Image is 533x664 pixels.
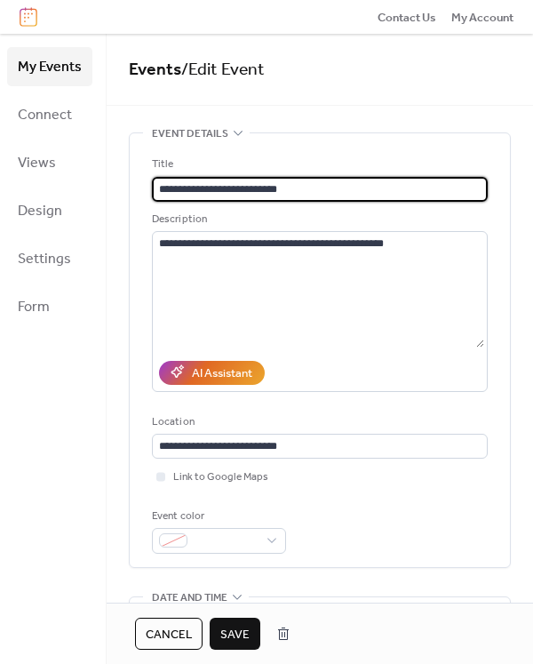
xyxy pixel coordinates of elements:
[378,9,436,27] span: Contact Us
[18,197,62,226] span: Design
[20,7,37,27] img: logo
[152,156,484,173] div: Title
[451,8,513,26] a: My Account
[159,361,265,384] button: AI Assistant
[192,364,252,382] div: AI Assistant
[18,101,72,130] span: Connect
[7,287,92,326] a: Form
[18,149,56,178] span: Views
[173,468,268,486] span: Link to Google Maps
[18,293,50,322] span: Form
[152,211,484,228] div: Description
[146,626,192,644] span: Cancel
[7,143,92,182] a: Views
[18,53,82,82] span: My Events
[451,9,513,27] span: My Account
[7,47,92,86] a: My Events
[378,8,436,26] a: Contact Us
[210,618,260,650] button: Save
[152,125,228,143] span: Event details
[220,626,250,644] span: Save
[129,53,181,86] a: Events
[7,239,92,278] a: Settings
[152,413,484,431] div: Location
[135,618,203,650] button: Cancel
[152,508,282,525] div: Event color
[18,245,71,274] span: Settings
[181,53,265,86] span: / Edit Event
[7,95,92,134] a: Connect
[152,588,227,606] span: Date and time
[7,191,92,230] a: Design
